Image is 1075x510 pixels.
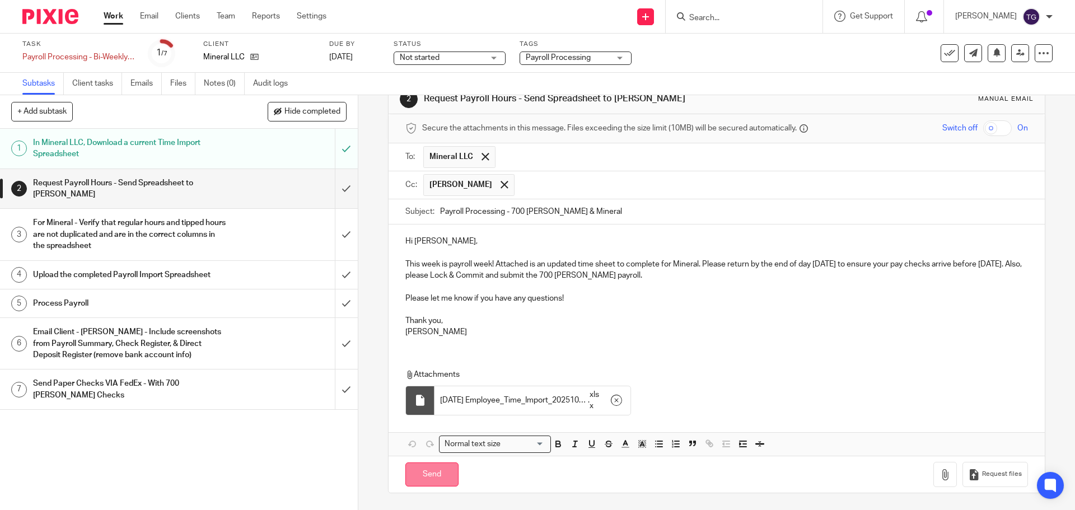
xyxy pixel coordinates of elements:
h1: Request Payroll Hours - Send Spreadsheet to [PERSON_NAME] [424,93,741,105]
button: Hide completed [268,102,347,121]
a: Emails [130,73,162,95]
div: 7 [11,382,27,397]
img: Pixie [22,9,78,24]
p: Mineral LLC [203,52,245,63]
span: xlsx [590,389,602,412]
h1: Upload the completed Payroll Import Spreadsheet [33,266,227,283]
label: Status [394,40,506,49]
span: Normal text size [442,438,503,450]
label: Tags [520,40,632,49]
div: Manual email [978,95,1034,104]
input: Search [688,13,789,24]
div: 5 [11,296,27,311]
h1: Send Paper Checks VIA FedEx - With 700 [PERSON_NAME] Checks [33,375,227,404]
span: Switch off [942,123,978,134]
span: Hide completed [284,107,340,116]
h1: Request Payroll Hours - Send Spreadsheet to [PERSON_NAME] [33,175,227,203]
span: [DATE] Employee_Time_Import_20251014100515 [440,395,588,406]
p: Please let me know if you have any questions! [405,281,1027,304]
a: Client tasks [72,73,122,95]
span: Request files [982,470,1022,479]
a: Audit logs [253,73,296,95]
span: Get Support [850,12,893,20]
button: + Add subtask [11,102,73,121]
div: 1 [11,141,27,156]
label: Task [22,40,134,49]
h1: Process Payroll [33,295,227,312]
a: Clients [175,11,200,22]
p: Attachments [405,369,1007,380]
span: Secure the attachments in this message. Files exceeding the size limit (10MB) will be secured aut... [422,123,797,134]
div: 6 [11,336,27,352]
div: 3 [11,227,27,242]
h1: In Mineral LLC, Download a current Time Import Spreadsheet [33,134,227,163]
label: To: [405,151,418,162]
div: 2 [400,90,418,108]
p: Thank you, [405,304,1027,327]
input: Send [405,462,459,486]
span: [PERSON_NAME] [429,179,492,190]
a: Email [140,11,158,22]
p: [PERSON_NAME] [405,326,1027,338]
div: Search for option [439,436,551,453]
button: Request files [962,462,1027,487]
label: Cc: [405,179,418,190]
h1: Email Client - [PERSON_NAME] - Include screenshots from Payroll Summary, Check Register, & Direct... [33,324,227,363]
div: . [434,386,630,415]
span: [DATE] [329,53,353,61]
label: Client [203,40,315,49]
a: Team [217,11,235,22]
label: Subject: [405,206,434,217]
input: Search for option [504,438,544,450]
a: Notes (0) [204,73,245,95]
p: This week is payroll week! Attached is an updated time sheet to complete for Mineral. Please retu... [405,247,1027,282]
a: Subtasks [22,73,64,95]
h1: For Mineral - Verify that regular hours and tipped hours are not duplicated and are in the correc... [33,214,227,254]
span: On [1017,123,1028,134]
div: 2 [11,181,27,196]
a: Files [170,73,195,95]
span: Not started [400,54,440,62]
span: Mineral LLC [429,151,473,162]
span: Payroll Processing [526,54,591,62]
div: 1 [156,46,167,59]
a: Reports [252,11,280,22]
p: Hi [PERSON_NAME], [405,236,1027,247]
label: Due by [329,40,380,49]
a: Work [104,11,123,22]
img: svg%3E [1022,8,1040,26]
small: /7 [161,50,167,57]
div: 4 [11,267,27,283]
div: Payroll Processing - Bi-Weekly - Mineral LLC [22,52,134,63]
p: [PERSON_NAME] [955,11,1017,22]
a: Settings [297,11,326,22]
